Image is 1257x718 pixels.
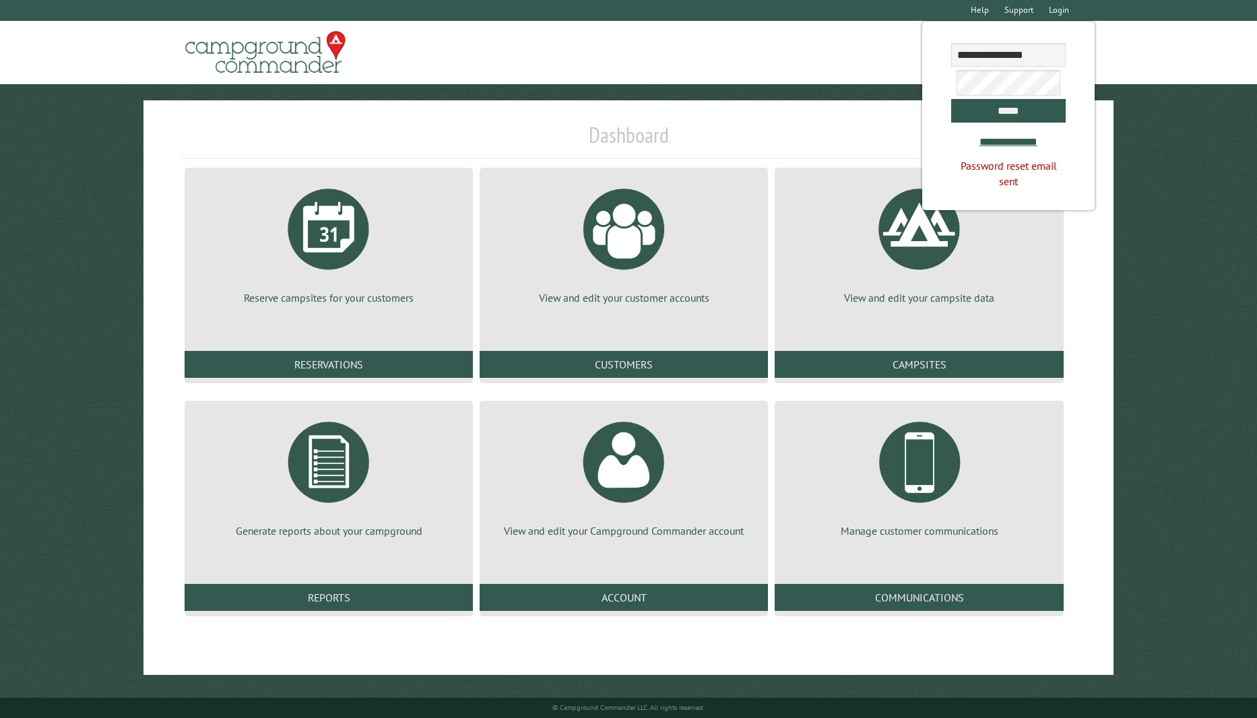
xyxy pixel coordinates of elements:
[201,178,457,305] a: Reserve campsites for your customers
[201,290,457,305] p: Reserve campsites for your customers
[181,122,1076,159] h1: Dashboard
[775,584,1063,611] a: Communications
[201,523,457,538] p: Generate reports about your campground
[791,523,1047,538] p: Manage customer communications
[480,584,768,611] a: Account
[775,351,1063,378] a: Campsites
[496,178,752,305] a: View and edit your customer accounts
[201,412,457,538] a: Generate reports about your campground
[951,158,1066,189] div: Password reset email sent
[791,178,1047,305] a: View and edit your campsite data
[791,290,1047,305] p: View and edit your campsite data
[181,26,350,79] img: Campground Commander
[185,584,473,611] a: Reports
[552,703,705,712] small: © Campground Commander LLC. All rights reserved.
[496,412,752,538] a: View and edit your Campground Commander account
[185,351,473,378] a: Reservations
[480,351,768,378] a: Customers
[791,412,1047,538] a: Manage customer communications
[496,290,752,305] p: View and edit your customer accounts
[496,523,752,538] p: View and edit your Campground Commander account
